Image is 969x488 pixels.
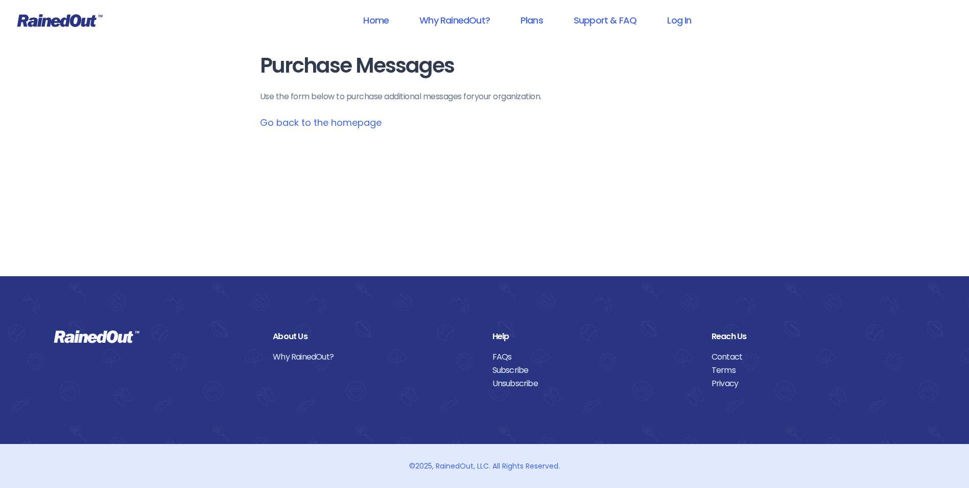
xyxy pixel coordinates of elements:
[260,116,382,129] a: Go back to the homepage
[492,330,696,343] div: Help
[712,350,915,364] a: Contact
[712,377,915,390] a: Privacy
[492,364,696,377] a: Subscribe
[560,9,650,32] a: Support & FAQ
[492,350,696,364] a: FAQs
[406,9,503,32] a: Why RainedOut?
[273,330,477,343] div: About Us
[654,9,704,32] a: Log In
[260,54,710,77] h1: Purchase Messages
[507,9,556,32] a: Plans
[712,364,915,377] a: Terms
[260,91,710,103] p: Use the form below to purchase additional messages for your organization .
[350,9,402,32] a: Home
[273,350,477,364] a: Why RainedOut?
[492,377,696,390] a: Unsubscribe
[712,330,915,343] div: Reach Us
